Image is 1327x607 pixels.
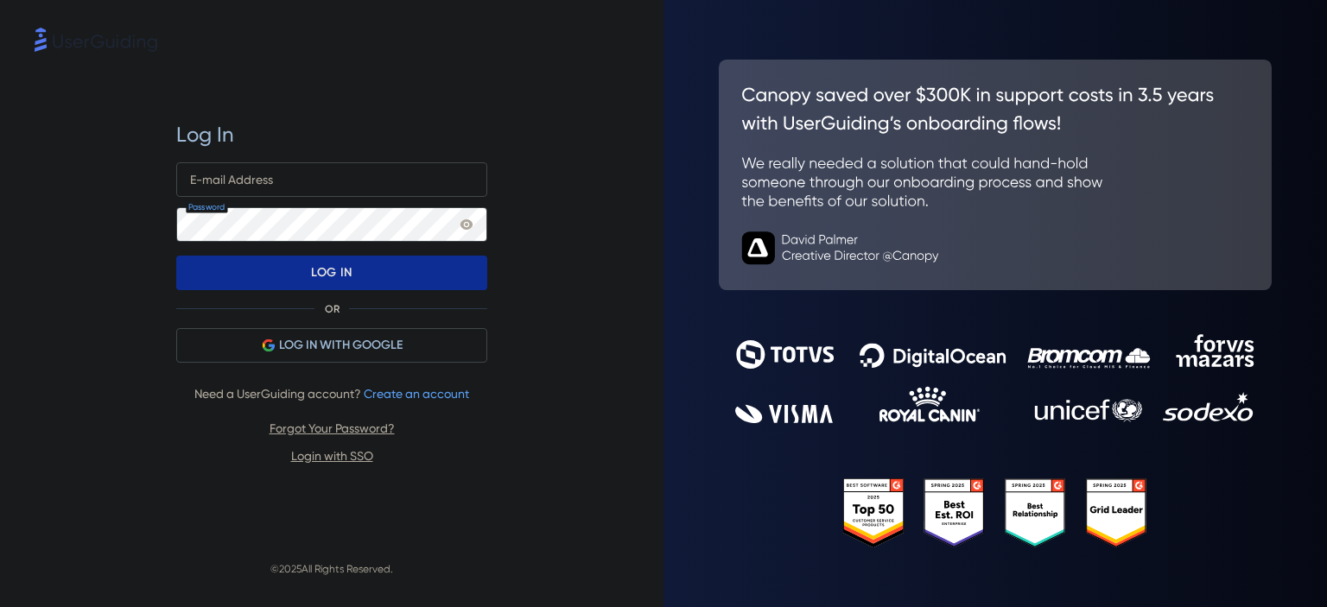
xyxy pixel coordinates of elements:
span: Need a UserGuiding account? [194,383,469,404]
img: 25303e33045975176eb484905ab012ff.svg [843,478,1147,547]
span: © 2025 All Rights Reserved. [270,559,393,579]
a: Login with SSO [291,449,373,463]
p: LOG IN [311,259,352,287]
img: 9302ce2ac39453076f5bc0f2f2ca889b.svg [735,334,1255,422]
a: Forgot Your Password? [270,421,395,435]
p: OR [325,302,340,316]
img: 8faab4ba6bc7696a72372aa768b0286c.svg [35,28,157,52]
span: LOG IN WITH GOOGLE [279,335,403,356]
img: 26c0aa7c25a843aed4baddd2b5e0fa68.svg [719,60,1272,291]
span: Log In [176,121,234,149]
input: example@company.com [176,162,487,197]
a: Create an account [364,387,469,401]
